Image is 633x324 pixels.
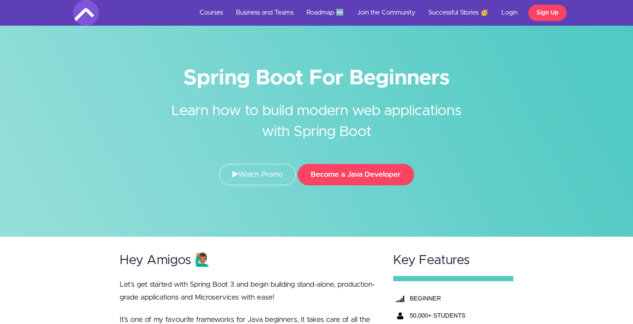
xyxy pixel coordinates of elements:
[156,88,477,143] h2: Learn how to build modern web applications with Spring Boot
[408,290,503,307] th: BEGINNER
[297,164,414,185] button: Become a Java Developer
[393,253,514,268] h2: Key Features
[408,307,503,324] th: 50,000+ STUDENTS
[219,164,296,185] a: Watch Promo
[528,5,567,21] a: Sign Up
[120,253,377,268] h2: Hey Amigos 🙋🏽‍♂️
[73,68,560,88] h1: Spring Boot For Beginners
[120,278,377,304] p: Let’s get started with Spring Boot 3 and begin building stand-alone, production-grade application...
